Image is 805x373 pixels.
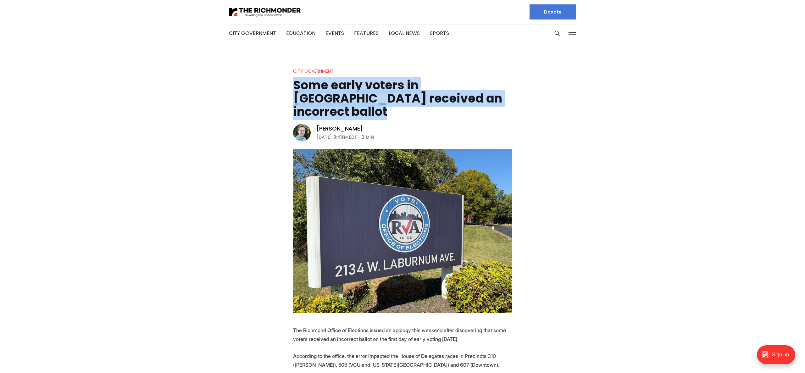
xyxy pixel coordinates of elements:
[229,30,276,37] a: City Government
[354,30,379,37] a: Features
[293,124,311,142] img: Michael Phillips
[229,7,301,18] img: The Richmonder
[430,30,449,37] a: Sports
[552,29,562,38] button: Search this site
[293,352,512,369] p: According to the office, the error impacted the House of Delegates races in Precincts 310 ([PERSO...
[530,4,576,19] a: Donate
[316,133,357,141] time: [DATE] 9:41PM EDT
[316,125,363,132] a: [PERSON_NAME]
[293,79,512,118] h1: Some early voters in [GEOGRAPHIC_DATA] received an incorrect ballot
[293,326,512,343] p: The Richmond Office of Elections issued an apology this weekend after discovering that some voter...
[293,149,512,313] img: Some early voters in Richmond received an incorrect ballot
[325,30,344,37] a: Events
[286,30,315,37] a: Education
[362,133,374,141] span: 2 min
[389,30,420,37] a: Local News
[293,68,334,74] a: City Government
[752,342,805,373] iframe: portal-trigger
